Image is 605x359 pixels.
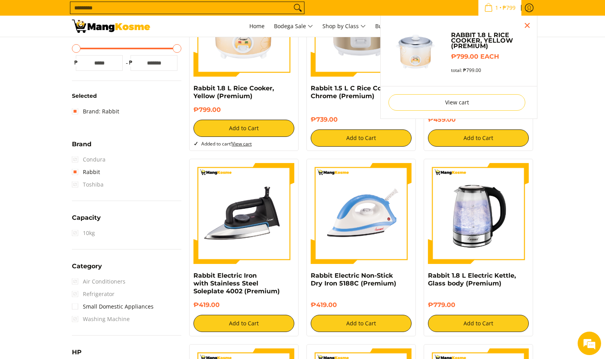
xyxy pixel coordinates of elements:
span: Brand [72,141,91,147]
span: Added to cart! [201,140,252,147]
ul: Sub Menu [380,16,537,119]
h6: ₱419.00 [193,301,294,309]
a: Rabbit 1.8 L Electric Kettle, Glass body (Premium) [428,272,516,287]
h6: Selected [72,93,181,100]
span: Bodega Sale [274,22,313,31]
span: 10kg [72,227,95,239]
span: ₱ [72,59,80,66]
summary: Open [72,263,102,275]
a: Brand: Rabbit [72,105,119,118]
span: HP [72,349,82,355]
a: Small Domestic Appliances [72,300,154,313]
h6: ₱799.00 each [451,53,529,61]
h6: ₱459.00 [428,116,529,124]
a: Rabbit 1.5 L C Rice Cooker, Chrome (Premium) [311,84,397,100]
h6: ₱799.00 [193,106,294,114]
textarea: Type your message and hit 'Enter' [4,214,149,241]
h6: ₱419.00 [311,301,412,309]
span: ₱799 [501,5,517,11]
img: https://mangkosme.com/products/rabbit-electric-non-stick-dry-iron-5188c-class-a [311,163,412,264]
span: Home [249,22,265,30]
span: ₱ [127,59,134,66]
h6: ₱739.00 [311,116,412,124]
span: Washing Machine [72,313,130,325]
button: Add to Cart [428,315,529,332]
a: Rabbit Electric Iron with Stainless Steel Soleplate 4002 (Premium) [193,272,280,295]
a: View cart [232,140,252,147]
span: total: ₱799.00 [451,67,481,73]
a: Bodega Sale [270,16,317,37]
button: Close pop up [521,20,533,31]
a: Home [245,16,268,37]
div: Minimize live chat window [128,4,147,23]
a: Bulk Center [371,16,410,37]
button: Add to Cart [193,315,294,332]
button: Add to Cart [193,120,294,137]
summary: Open [72,141,91,153]
span: 1 [494,5,499,11]
a: Shop by Class [319,16,370,37]
span: Shop by Class [322,22,366,31]
a: Rabbit [72,166,100,178]
span: Refrigerator [72,288,115,300]
nav: Main Menu [158,16,533,37]
h6: ₱779.00 [428,301,529,309]
span: Toshiba [72,178,104,191]
button: Add to Cart [428,129,529,147]
summary: Open [72,215,101,227]
button: Add to Cart [311,315,412,332]
button: Search [292,2,304,14]
span: Condura [72,153,106,166]
a: Rabbit Electric Non-Stick Dry Iron 5188C (Premium) [311,272,396,287]
div: Chat with us now [41,44,131,54]
span: We're online! [45,99,108,178]
button: Add to Cart [311,129,412,147]
span: Category [72,263,102,269]
img: New Arrivals: Fresh Release from The Premium Brands l Mang Kosme [72,20,150,33]
span: • [482,4,518,12]
span: Air Conditioners [72,275,125,288]
img: Rabbit 1.8 L Electric Kettle, Glass body (Premium) [428,163,529,264]
a: View cart [388,94,525,111]
a: Rabbit 1.8 L Rice Cooker, Yellow (Premium) [451,32,529,49]
img: https://mangkosme.com/products/rabbit-electric-iron-with-stainless-steel-soleplate-4002-class-a [193,163,294,264]
a: Rabbit 1.8 L Rice Cooker, Yellow (Premium) [193,84,274,100]
span: Capacity [72,215,101,221]
span: Bulk Center [375,22,406,30]
img: https://mangkosme.com/products/rabbit-1-8-l-rice-cooker-yellow-class-a [388,23,443,78]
